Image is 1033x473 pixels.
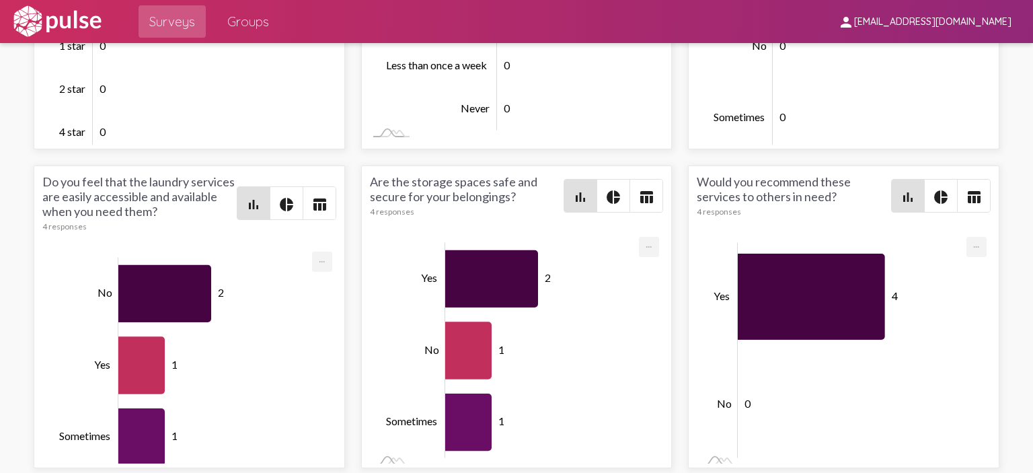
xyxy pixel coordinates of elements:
div: Are the storage spaces safe and secure for your belongings? [370,174,564,217]
g: Series [118,265,211,466]
g: Chart [386,242,641,458]
span: Groups [227,9,269,34]
button: Pie style chart [270,187,303,219]
tspan: 0 [504,101,510,114]
tspan: 0 [100,125,106,138]
a: Surveys [139,5,206,38]
tspan: 1 [171,358,178,371]
button: Table view [958,180,990,212]
mat-icon: bar_chart [572,189,588,205]
div: 4 responses [42,221,236,231]
tspan: 0 [744,396,751,409]
tspan: 4 [892,289,898,301]
span: [EMAIL_ADDRESS][DOMAIN_NAME] [854,16,1011,28]
tspan: Yes [94,358,110,371]
mat-icon: table_chart [638,189,654,205]
button: Bar chart [237,187,270,219]
tspan: 2 star [59,82,85,95]
button: Pie style chart [597,180,629,212]
tspan: Sometimes [386,414,437,427]
div: 4 responses [370,207,564,217]
button: Bar chart [564,180,597,212]
tspan: Sometimes [714,110,765,123]
mat-icon: bar_chart [245,196,262,213]
mat-icon: table_chart [966,189,982,205]
tspan: No [98,286,112,299]
tspan: Less than once a week [386,58,487,71]
tspan: 0 [100,39,106,52]
a: Export [Press ENTER or use arrow keys to navigate] [966,237,987,250]
tspan: No [752,39,767,52]
div: Would you recommend these services to others in need? [697,174,890,217]
button: Bar chart [892,180,924,212]
tspan: 0 [779,39,786,52]
tspan: 1 star [59,39,85,52]
a: Export [Press ENTER or use arrow keys to navigate] [639,237,659,250]
tspan: No [717,396,732,409]
span: Surveys [149,9,195,34]
tspan: 1 [171,429,178,442]
button: Table view [303,187,336,219]
img: white-logo.svg [11,5,104,38]
mat-icon: pie_chart [278,196,295,213]
g: Chart [714,242,968,458]
button: Table view [630,180,662,212]
mat-icon: pie_chart [933,189,949,205]
tspan: Sometimes [59,429,110,442]
tspan: Never [461,101,490,114]
mat-icon: bar_chart [900,189,916,205]
a: Groups [217,5,280,38]
tspan: 0 [100,82,106,95]
div: Do you feel that the laundry services are easily accessible and available when you need them? [42,174,236,231]
tspan: Yes [714,289,730,301]
tspan: 0 [779,110,786,123]
tspan: 4 star [59,125,85,138]
mat-icon: person [838,14,854,30]
tspan: No [424,342,439,355]
tspan: 1 [498,414,504,427]
tspan: 2 [545,271,551,284]
button: Pie style chart [925,180,957,212]
tspan: 1 [498,342,504,355]
g: Series [445,250,538,451]
tspan: 2 [218,286,224,299]
mat-icon: table_chart [311,196,328,213]
div: 4 responses [697,207,890,217]
tspan: Yes [421,271,437,284]
mat-icon: pie_chart [605,189,621,205]
g: Series [738,254,885,447]
tspan: 0 [504,58,510,71]
a: Export [Press ENTER or use arrow keys to navigate] [312,252,332,264]
button: [EMAIL_ADDRESS][DOMAIN_NAME] [827,9,1022,34]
